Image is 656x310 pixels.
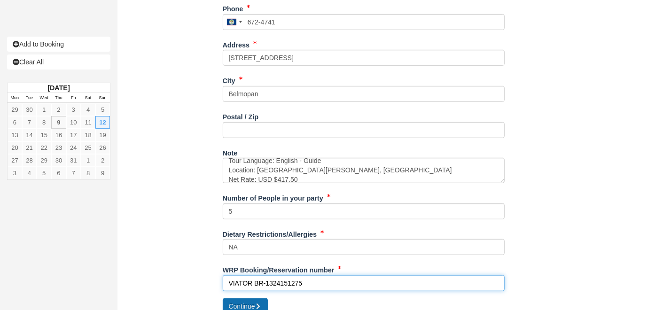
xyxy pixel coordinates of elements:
a: 25 [81,141,95,154]
label: Number of People in your party [223,190,323,203]
a: 2 [95,154,110,167]
a: 30 [51,154,66,167]
th: Sat [81,93,95,103]
a: 7 [22,116,37,129]
a: 1 [37,103,51,116]
a: Add to Booking [7,37,110,52]
a: 8 [37,116,51,129]
label: Address [223,37,250,50]
label: Note [223,145,238,158]
a: 5 [95,103,110,116]
a: 6 [8,116,22,129]
a: 4 [81,103,95,116]
a: 1 [81,154,95,167]
a: 23 [51,141,66,154]
a: 28 [22,154,37,167]
div: Belize: +501 [223,15,245,30]
a: 20 [8,141,22,154]
a: 29 [8,103,22,116]
a: 17 [66,129,81,141]
a: 15 [37,129,51,141]
a: 7 [66,167,81,179]
a: 6 [51,167,66,179]
a: 13 [8,129,22,141]
label: Phone [223,1,243,14]
a: 8 [81,167,95,179]
a: 24 [66,141,81,154]
a: 2 [51,103,66,116]
a: 4 [22,167,37,179]
label: Postal / Zip [223,109,259,122]
a: 10 [66,116,81,129]
label: WRP Booking/Reservation number [223,262,335,275]
a: 11 [81,116,95,129]
strong: [DATE] [47,84,70,92]
th: Thu [51,93,66,103]
th: Sun [95,93,110,103]
a: 21 [22,141,37,154]
th: Fri [66,93,81,103]
a: 27 [8,154,22,167]
a: 30 [22,103,37,116]
a: 19 [95,129,110,141]
a: 14 [22,129,37,141]
a: 9 [95,167,110,179]
a: 16 [51,129,66,141]
th: Wed [37,93,51,103]
a: 3 [66,103,81,116]
a: 26 [95,141,110,154]
a: 29 [37,154,51,167]
a: Clear All [7,54,110,70]
a: 5 [37,167,51,179]
a: 12 [95,116,110,129]
a: 22 [37,141,51,154]
label: City [223,73,235,86]
th: Tue [22,93,37,103]
a: 31 [66,154,81,167]
label: Dietary Restrictions/Allergies [223,226,317,240]
a: 18 [81,129,95,141]
a: 3 [8,167,22,179]
a: 9 [51,116,66,129]
th: Mon [8,93,22,103]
